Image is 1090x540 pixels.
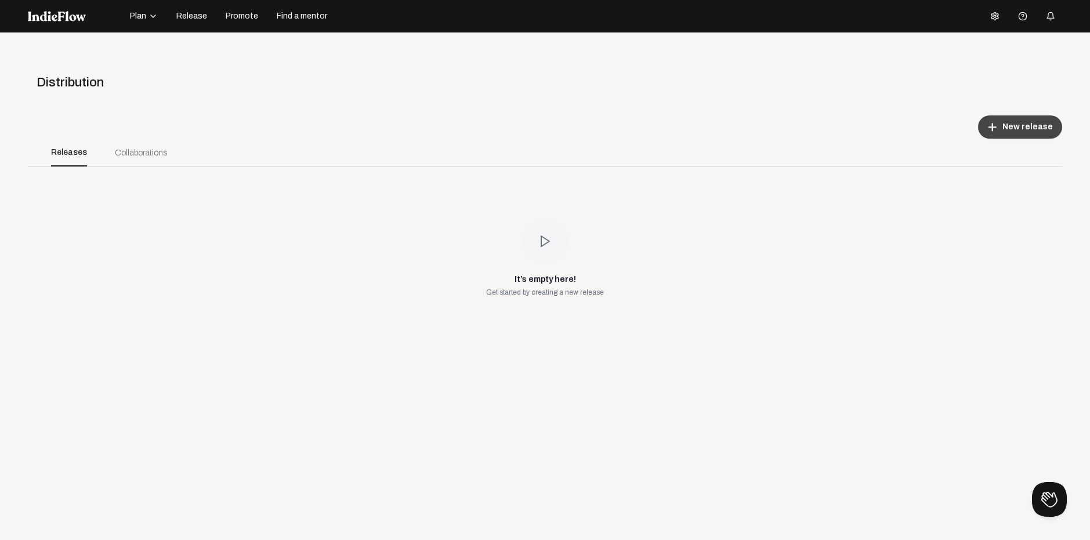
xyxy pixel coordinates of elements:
[169,7,214,26] button: Release
[130,10,146,22] span: Plan
[51,139,87,166] div: Releases
[515,274,576,285] div: It’s empty here!
[270,7,334,26] button: Find a mentor
[115,147,167,159] div: Collaborations
[978,115,1062,139] button: New release
[226,10,258,22] span: Promote
[1032,482,1067,517] iframe: Toggle Customer Support
[37,75,104,89] span: Distribution
[1002,121,1053,133] span: New release
[176,10,207,22] span: Release
[28,11,86,21] img: indieflow-logo-white.svg
[987,122,998,132] mat-icon: add
[486,288,604,297] div: Get started by creating a new release
[123,7,165,26] button: Plan
[219,7,265,26] button: Promote
[277,10,327,22] span: Find a mentor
